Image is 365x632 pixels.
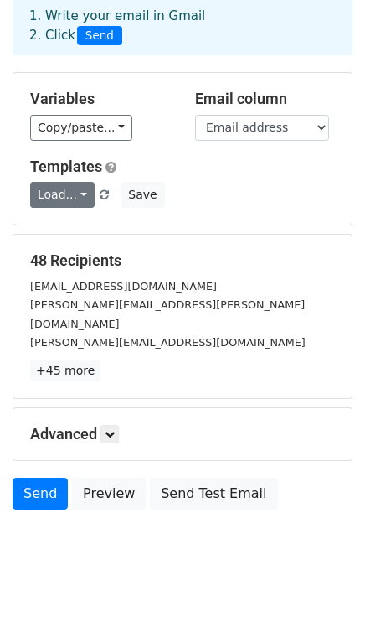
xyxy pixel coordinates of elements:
[150,478,277,510] a: Send Test Email
[30,280,217,293] small: [EMAIL_ADDRESS][DOMAIN_NAME]
[30,251,335,270] h5: 48 Recipients
[121,182,164,208] button: Save
[30,336,306,349] small: [PERSON_NAME][EMAIL_ADDRESS][DOMAIN_NAME]
[281,552,365,632] iframe: Chat Widget
[30,425,335,443] h5: Advanced
[17,7,348,45] div: 1. Write your email in Gmail 2. Click
[72,478,146,510] a: Preview
[30,115,132,141] a: Copy/paste...
[30,158,102,175] a: Templates
[30,298,305,330] small: [PERSON_NAME][EMAIL_ADDRESS][PERSON_NAME][DOMAIN_NAME]
[13,478,68,510] a: Send
[77,26,122,46] span: Send
[30,90,170,108] h5: Variables
[195,90,335,108] h5: Email column
[30,182,95,208] a: Load...
[30,360,100,381] a: +45 more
